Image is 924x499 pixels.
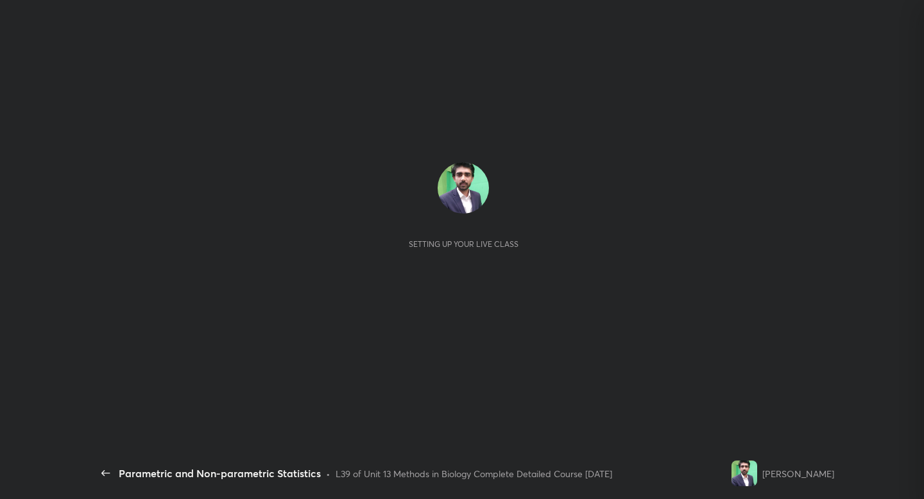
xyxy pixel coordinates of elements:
[438,162,489,214] img: d08d8ff8258545f9822ac8fffd9437ff.jpg
[762,467,834,480] div: [PERSON_NAME]
[326,467,330,480] div: •
[732,461,757,486] img: d08d8ff8258545f9822ac8fffd9437ff.jpg
[119,466,321,481] div: Parametric and Non-parametric Statistics
[336,467,612,480] div: L39 of Unit 13 Methods in Biology Complete Detailed Course [DATE]
[409,239,518,249] div: Setting up your live class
